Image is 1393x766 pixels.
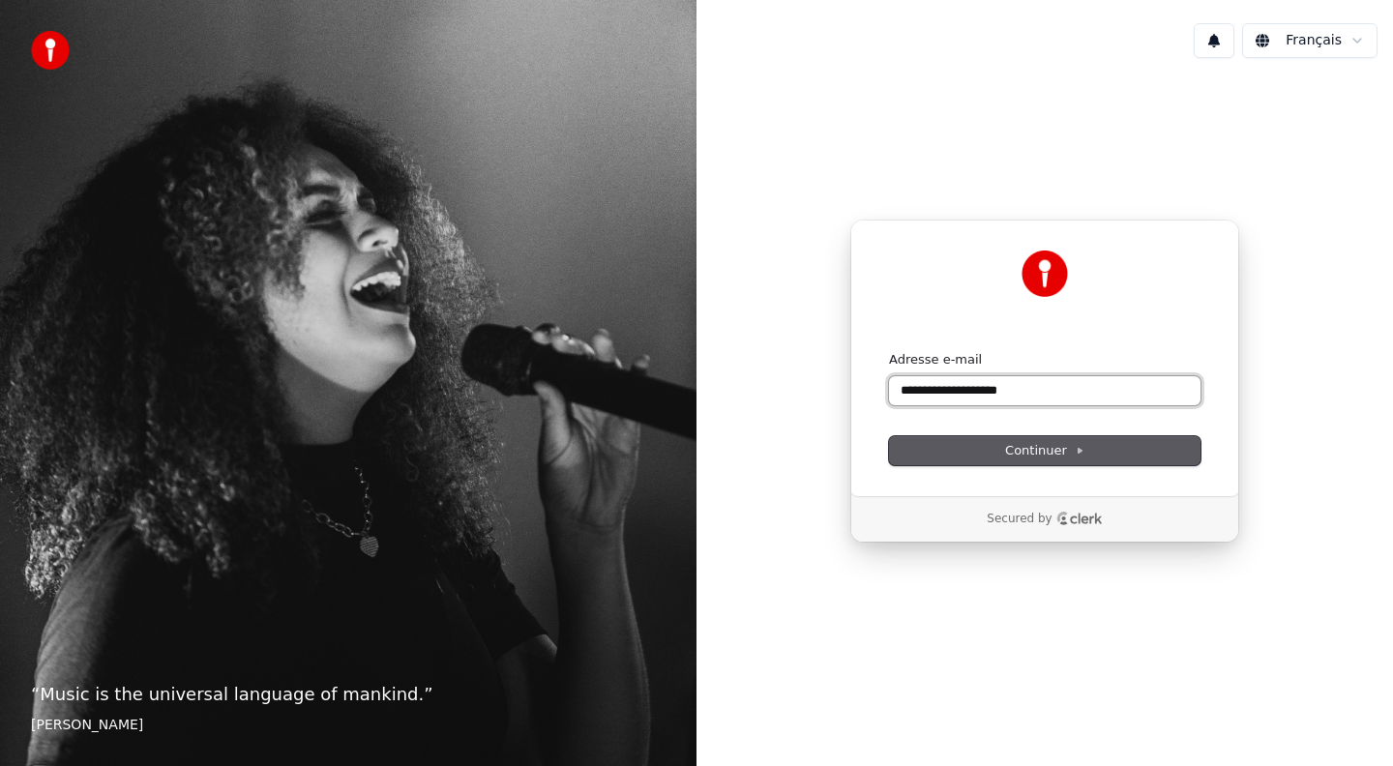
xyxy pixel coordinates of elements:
[1022,250,1068,297] img: Youka
[1005,442,1084,459] span: Continuer
[889,436,1200,465] button: Continuer
[31,31,70,70] img: youka
[31,681,666,708] p: “ Music is the universal language of mankind. ”
[889,351,982,368] label: Adresse e-mail
[1056,512,1103,525] a: Clerk logo
[31,716,666,735] footer: [PERSON_NAME]
[987,512,1052,527] p: Secured by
